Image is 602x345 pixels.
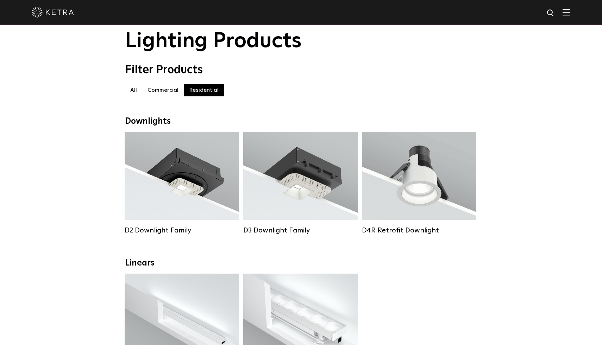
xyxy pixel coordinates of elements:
[243,132,358,235] a: D3 Downlight Family Lumen Output:700 / 900 / 1100Colors:White / Black / Silver / Bronze / Paintab...
[142,84,184,96] label: Commercial
[243,226,358,235] div: D3 Downlight Family
[563,9,570,15] img: Hamburger%20Nav.svg
[125,63,477,77] div: Filter Products
[362,132,476,235] a: D4R Retrofit Downlight Lumen Output:800Colors:White / BlackBeam Angles:15° / 25° / 40° / 60°Watta...
[546,9,555,18] img: search icon
[125,84,142,96] label: All
[125,116,477,127] div: Downlights
[125,258,477,268] div: Linears
[362,226,476,235] div: D4R Retrofit Downlight
[184,84,224,96] label: Residential
[125,132,239,235] a: D2 Downlight Family Lumen Output:1200Colors:White / Black / Gloss Black / Silver / Bronze / Silve...
[32,7,74,18] img: ketra-logo-2019-white
[125,226,239,235] div: D2 Downlight Family
[125,31,302,52] span: Lighting Products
